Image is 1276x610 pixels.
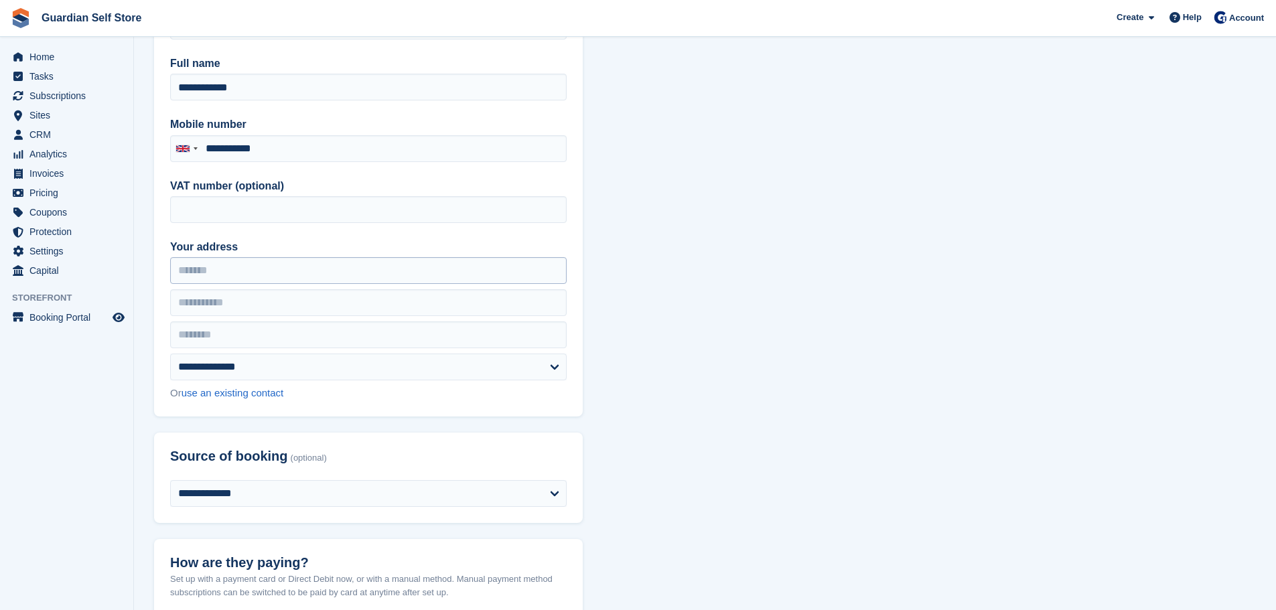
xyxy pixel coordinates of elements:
[1214,11,1227,24] img: Tom Scott
[29,222,110,241] span: Protection
[170,178,567,194] label: VAT number (optional)
[170,386,567,401] div: Or
[171,136,202,161] div: United Kingdom: +44
[36,7,147,29] a: Guardian Self Store
[29,86,110,105] span: Subscriptions
[29,48,110,66] span: Home
[111,309,127,325] a: Preview store
[170,56,567,72] label: Full name
[7,261,127,280] a: menu
[29,261,110,280] span: Capital
[7,67,127,86] a: menu
[7,86,127,105] a: menu
[29,164,110,183] span: Invoices
[170,449,288,464] span: Source of booking
[29,67,110,86] span: Tasks
[7,164,127,183] a: menu
[170,573,567,599] p: Set up with a payment card or Direct Debit now, or with a manual method. Manual payment method su...
[29,203,110,222] span: Coupons
[29,183,110,202] span: Pricing
[170,555,567,570] h2: How are they paying?
[7,242,127,260] a: menu
[7,125,127,144] a: menu
[12,291,133,305] span: Storefront
[7,183,127,202] a: menu
[29,242,110,260] span: Settings
[29,308,110,327] span: Booking Portal
[1183,11,1202,24] span: Help
[7,308,127,327] a: menu
[7,145,127,163] a: menu
[170,117,567,133] label: Mobile number
[29,125,110,144] span: CRM
[29,106,110,125] span: Sites
[11,8,31,28] img: stora-icon-8386f47178a22dfd0bd8f6a31ec36ba5ce8667c1dd55bd0f319d3a0aa187defe.svg
[29,145,110,163] span: Analytics
[7,106,127,125] a: menu
[7,48,127,66] a: menu
[291,453,327,463] span: (optional)
[7,222,127,241] a: menu
[182,387,284,398] a: use an existing contact
[170,239,567,255] label: Your address
[7,203,127,222] a: menu
[1117,11,1143,24] span: Create
[1229,11,1264,25] span: Account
